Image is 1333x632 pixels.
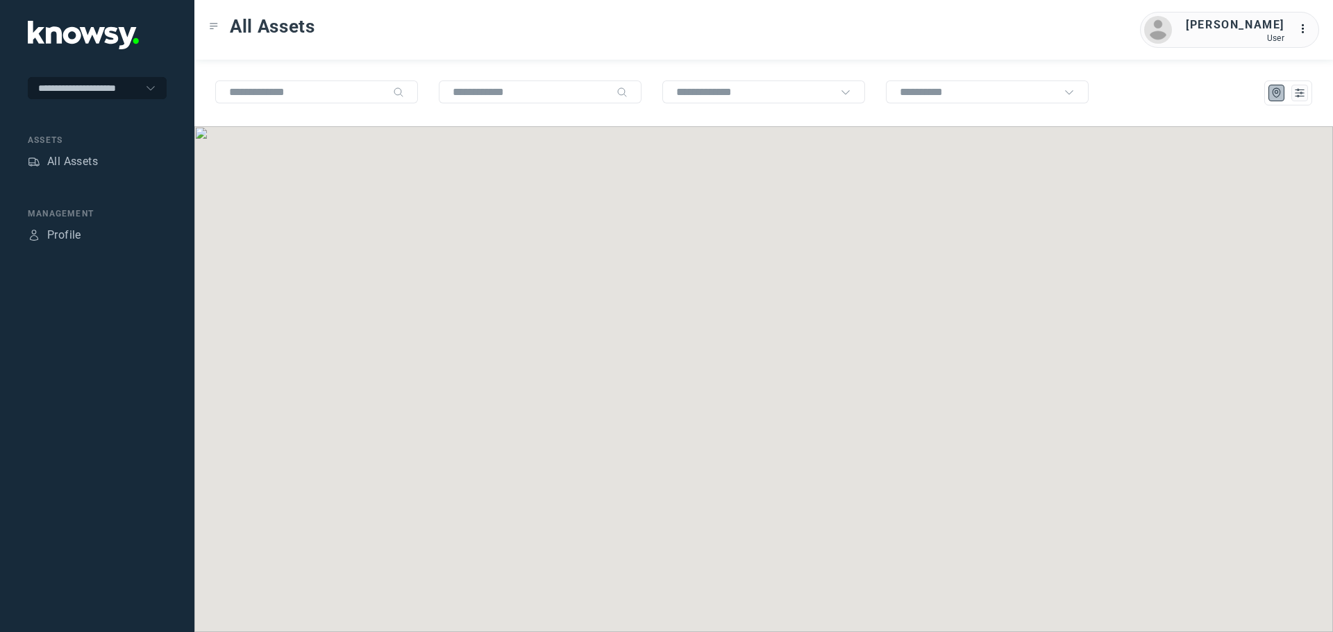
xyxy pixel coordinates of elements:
[1186,17,1284,33] div: [PERSON_NAME]
[617,87,628,98] div: Search
[1293,87,1306,99] div: List
[209,22,219,31] div: Toggle Menu
[28,153,98,170] a: AssetsAll Assets
[230,14,315,39] span: All Assets
[1298,21,1315,37] div: :
[1298,21,1315,40] div: :
[28,134,167,146] div: Assets
[47,227,81,244] div: Profile
[1144,16,1172,44] img: avatar.png
[1271,87,1283,99] div: Map
[28,155,40,168] div: Assets
[28,227,81,244] a: ProfileProfile
[47,153,98,170] div: All Assets
[28,21,139,49] img: Application Logo
[28,229,40,241] div: Profile
[1299,24,1313,34] tspan: ...
[393,87,404,98] div: Search
[28,207,167,220] div: Management
[1186,33,1284,43] div: User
